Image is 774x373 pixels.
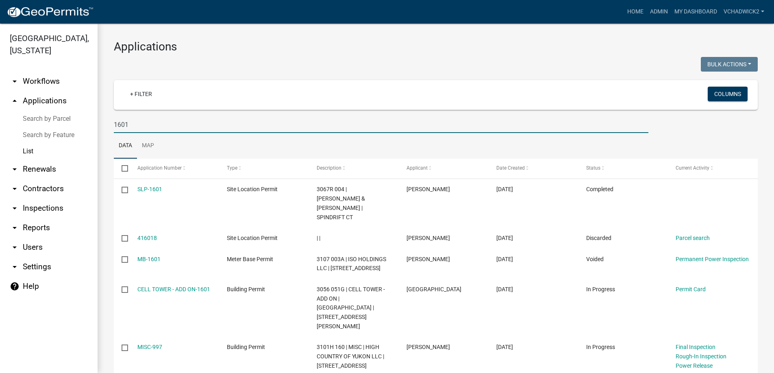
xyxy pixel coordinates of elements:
span: Type [227,165,237,171]
datatable-header-cell: Current Activity [668,159,758,178]
a: + Filter [124,87,159,101]
span: Status [586,165,600,171]
a: SLP-1601 [137,186,162,192]
span: Crown Castle [407,286,461,292]
span: Mike Duke [407,256,450,262]
i: help [10,281,20,291]
a: Admin [647,4,671,20]
a: CELL TOWER - ADD ON-1601 [137,286,210,292]
span: 06/16/2025 [496,186,513,192]
datatable-header-cell: Date Created [489,159,578,178]
a: Rough-In Inspection [676,353,726,360]
span: | | [317,235,320,241]
span: Date Created [496,165,525,171]
datatable-header-cell: Applicant [399,159,489,178]
a: Data [114,133,137,159]
datatable-header-cell: Description [309,159,399,178]
a: Permanent Power Inspection [676,256,749,262]
datatable-header-cell: Select [114,159,129,178]
span: 03/25/2025 [496,256,513,262]
a: Power Release [676,362,713,369]
a: Parcel search [676,235,710,241]
span: Application Number [137,165,182,171]
span: NATASA VILARET [407,186,450,192]
span: Building Permit [227,286,265,292]
a: Final Inspection [676,344,715,350]
button: Bulk Actions [701,57,758,72]
span: Site Location Permit [227,186,278,192]
span: 3067R 004 | SEAD BEKRIC & NATASA VILARET | SPINDRIFT CT [317,186,365,220]
span: Current Activity [676,165,709,171]
input: Search for applications [114,116,648,133]
span: Description [317,165,341,171]
span: Building Permit [227,344,265,350]
a: VChadwick2 [720,4,767,20]
a: My Dashboard [671,4,720,20]
a: Permit Card [676,286,706,292]
span: Voided [586,256,604,262]
i: arrow_drop_down [10,76,20,86]
h3: Applications [114,40,758,54]
a: Home [624,4,647,20]
datatable-header-cell: Status [578,159,668,178]
i: arrow_drop_down [10,223,20,233]
datatable-header-cell: Type [219,159,309,178]
button: Columns [708,87,748,101]
i: arrow_drop_down [10,164,20,174]
span: 05/15/2023 [496,286,513,292]
span: 05/05/2025 [496,235,513,241]
span: 3101H 160 | MISC | HIGH COUNTRY OF YUKON LLC | 1601 HIGH SUMMIT DR [317,344,384,369]
i: arrow_drop_down [10,262,20,272]
span: Site Location Permit [227,235,278,241]
span: David Teague [407,344,450,350]
span: 3107 003A | ISO HOLDINGS LLC | 5468 HWY 515 S. [317,256,386,272]
a: Map [137,133,159,159]
span: Applicant [407,165,428,171]
i: arrow_drop_up [10,96,20,106]
span: In Progress [586,344,615,350]
i: arrow_drop_down [10,184,20,194]
span: Whitney Hunter [407,235,450,241]
span: Discarded [586,235,611,241]
a: 416018 [137,235,157,241]
span: 06/30/2022 [496,344,513,350]
span: In Progress [586,286,615,292]
span: Completed [586,186,613,192]
a: MISC-997 [137,344,162,350]
span: Meter Base Permit [227,256,273,262]
i: arrow_drop_down [10,242,20,252]
datatable-header-cell: Application Number [129,159,219,178]
a: MB-1601 [137,256,161,262]
span: 3056 051G | CELL TOWER - ADD ON | Crown Castle | 6226 HOLDEN RD [317,286,385,329]
i: arrow_drop_down [10,203,20,213]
